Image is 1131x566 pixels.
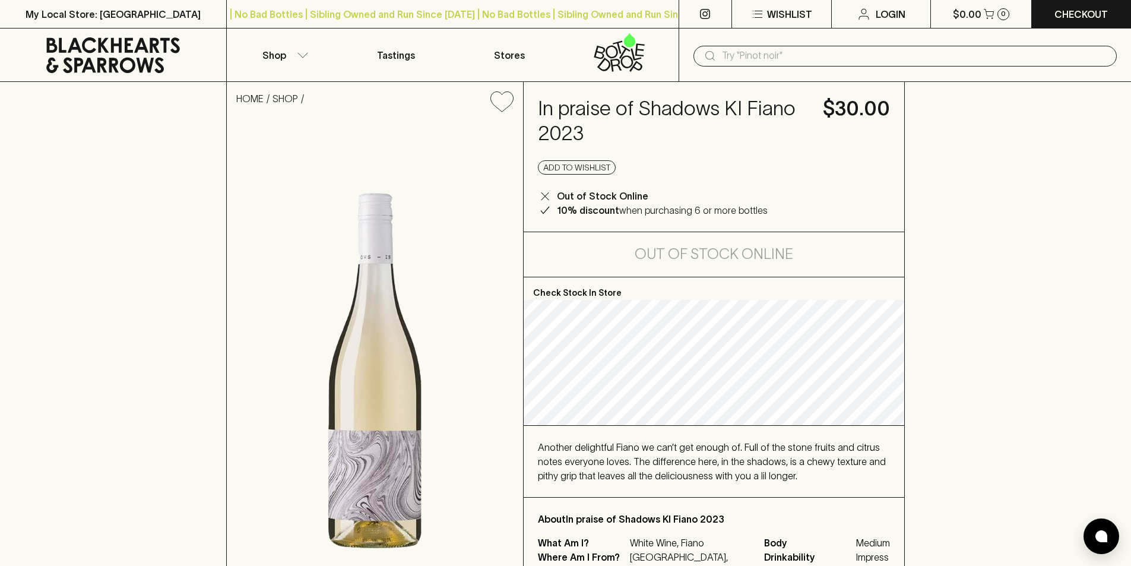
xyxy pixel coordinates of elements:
[823,96,890,121] h4: $30.00
[227,29,340,81] button: Shop
[377,48,415,62] p: Tastings
[486,87,518,117] button: Add to wishlist
[722,46,1107,65] input: Try "Pinot noir"
[764,536,853,550] span: Body
[1054,7,1108,21] p: Checkout
[557,205,619,216] b: 10% discount
[1001,11,1006,17] p: 0
[856,550,890,564] span: Impress
[262,48,286,62] p: Shop
[764,550,853,564] span: Drinkability
[557,189,648,203] p: Out of Stock Online
[538,442,886,481] span: Another delightful Fiano we can’t get enough of. Full of the stone fruits and citrus notes everyo...
[26,7,201,21] p: My Local Store: [GEOGRAPHIC_DATA]
[635,245,793,264] h5: Out of Stock Online
[538,536,627,550] p: What Am I?
[953,7,981,21] p: $0.00
[494,48,525,62] p: Stores
[236,93,264,104] a: HOME
[876,7,905,21] p: Login
[767,7,812,21] p: Wishlist
[1095,530,1107,542] img: bubble-icon
[538,512,890,526] p: About In praise of Shadows KI Fiano 2023
[856,536,890,550] span: Medium
[538,96,809,146] h4: In praise of Shadows KI Fiano 2023
[273,93,298,104] a: SHOP
[340,29,452,81] a: Tastings
[557,203,768,217] p: when purchasing 6 or more bottles
[453,29,566,81] a: Stores
[524,277,904,300] p: Check Stock In Store
[538,160,616,175] button: Add to wishlist
[630,536,750,550] p: White Wine, Fiano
